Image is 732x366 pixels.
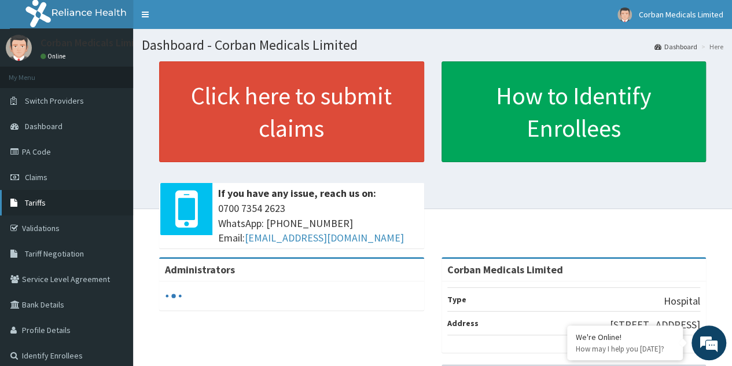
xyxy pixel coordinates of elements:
[698,42,723,52] li: Here
[25,121,62,131] span: Dashboard
[165,263,235,276] b: Administrators
[165,287,182,305] svg: audio-loading
[6,35,32,61] img: User Image
[617,8,632,22] img: User Image
[218,186,376,200] b: If you have any issue, reach us on:
[41,38,150,48] p: Corban Medicals Limited
[610,317,700,332] p: [STREET_ADDRESS]
[159,61,424,162] a: Click here to submit claims
[218,201,418,246] span: 0700 7354 2623 WhatsApp: [PHONE_NUMBER] Email:
[639,9,723,20] span: Corban Medicals Limited
[664,294,700,309] p: Hospital
[447,294,466,305] b: Type
[41,52,68,60] a: Online
[654,42,697,52] a: Dashboard
[142,38,723,53] h1: Dashboard - Corban Medicals Limited
[576,332,674,342] div: We're Online!
[447,318,479,328] b: Address
[442,61,707,162] a: How to Identify Enrollees
[245,231,404,244] a: [EMAIL_ADDRESS][DOMAIN_NAME]
[576,344,674,354] p: How may I help you today?
[25,172,47,182] span: Claims
[25,248,84,259] span: Tariff Negotiation
[25,197,46,208] span: Tariffs
[25,96,84,106] span: Switch Providers
[447,263,563,276] strong: Corban Medicals Limited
